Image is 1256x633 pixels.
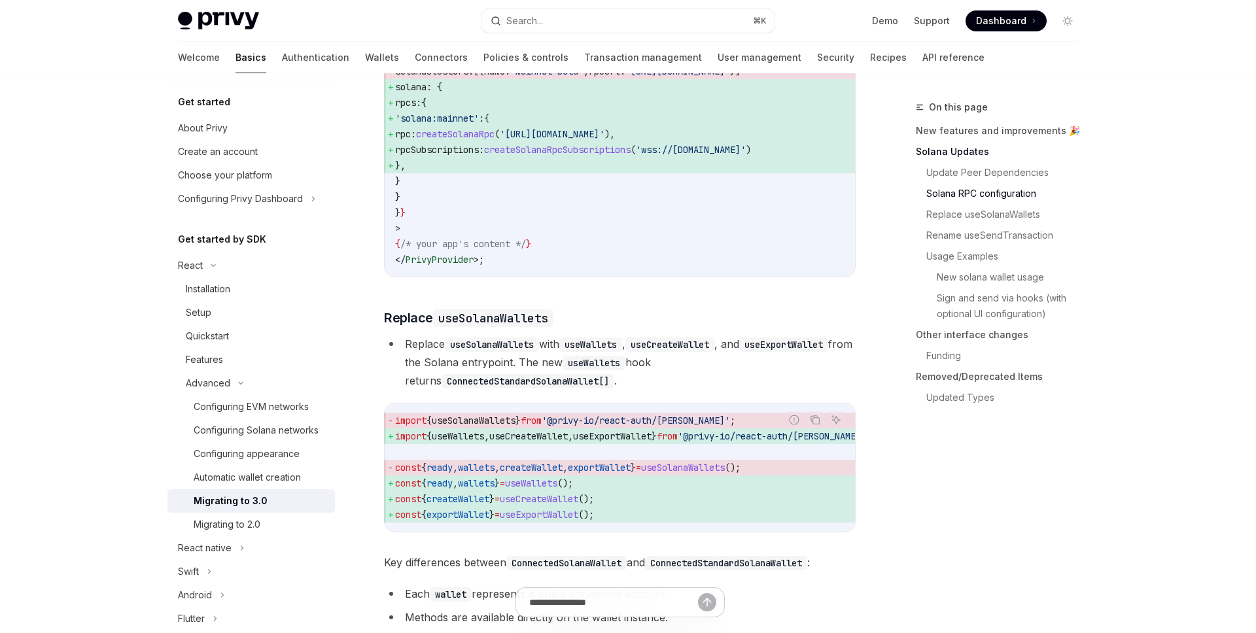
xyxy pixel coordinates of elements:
span: { [395,238,400,250]
span: { [421,493,427,505]
span: } [395,175,400,187]
code: ConnectedSolanaWallet [506,556,627,570]
span: '[URL][DOMAIN_NAME]' [500,128,604,140]
span: { [427,415,432,426]
span: useCreateWallet [489,430,568,442]
a: Wallets [365,42,399,73]
button: Copy the contents from the code block [807,411,824,428]
span: ; [730,415,735,426]
div: Swift [178,564,199,579]
span: { [421,97,427,109]
a: Replace useSolanaWallets [926,204,1089,225]
span: } [652,430,657,442]
span: = [495,493,500,505]
div: Migrating to 3.0 [194,493,268,509]
a: Connectors [415,42,468,73]
span: } [395,207,400,218]
code: useSolanaWallets [445,337,539,352]
span: solana [395,81,427,93]
button: Search...⌘K [481,9,775,33]
span: createSolanaRpc [416,128,495,140]
span: wallets [458,477,495,489]
span: useExportWallet [500,509,578,521]
span: (); [578,509,594,521]
a: User management [718,42,801,73]
code: useCreateWallet [625,337,714,352]
a: Policies & controls [483,42,568,73]
span: 'wss://[DOMAIN_NAME]' [636,144,746,156]
span: wallets [458,462,495,473]
span: , [453,462,458,473]
span: rpcSubscriptions: [395,144,484,156]
span: , [568,430,573,442]
a: Features [167,348,335,371]
a: Update Peer Dependencies [926,162,1089,183]
span: = [495,509,500,521]
a: Support [914,14,950,27]
div: React native [178,540,232,556]
code: ConnectedStandardSolanaWallet[] [442,374,614,388]
span: { [421,509,427,521]
span: = [636,462,641,473]
a: Solana RPC configuration [926,183,1089,204]
span: PrivyProvider [406,254,474,265]
span: } [495,477,500,489]
h5: Get started [178,94,230,110]
a: Configuring EVM networks [167,395,335,419]
span: import [395,430,427,442]
a: Funding [926,345,1089,366]
a: Other interface changes [916,324,1089,345]
span: On this page [929,99,988,115]
span: > [474,254,479,265]
code: useWallets [559,337,622,352]
span: = [500,477,505,489]
span: rpcs: [395,97,421,109]
button: Send message [698,593,716,611]
a: Rename useSendTransaction [926,225,1089,246]
span: , [495,462,500,473]
span: useWallets [432,430,484,442]
span: ) [746,144,751,156]
span: } [631,462,636,473]
a: Demo [872,14,898,27]
button: Ask AI [828,411,845,428]
div: Create an account [178,144,258,160]
a: Recipes [870,42,907,73]
a: Configuring appearance [167,442,335,466]
span: (); [725,462,741,473]
span: Dashboard [976,14,1026,27]
a: Basics [235,42,266,73]
span: '@privy-io/react-auth/[PERSON_NAME]' [542,415,730,426]
span: } [489,493,495,505]
span: ), [604,128,615,140]
span: , [484,430,489,442]
a: Setup [167,301,335,324]
span: ⌘ K [753,16,767,26]
span: : [479,112,484,124]
div: Configuring Privy Dashboard [178,191,303,207]
span: ( [631,144,636,156]
a: Usage Examples [926,246,1089,267]
a: Sign and send via hooks (with optional UI configuration) [937,288,1089,324]
span: ready [427,462,453,473]
a: Updated Types [926,387,1089,408]
span: }, [395,160,406,171]
span: > [395,222,400,234]
span: Key differences between and : [384,553,856,572]
button: Report incorrect code [786,411,803,428]
a: Security [817,42,854,73]
div: Automatic wallet creation [194,470,301,485]
span: ready [427,477,453,489]
a: About Privy [167,116,335,140]
a: Welcome [178,42,220,73]
button: Toggle dark mode [1057,10,1078,31]
span: exportWallet [427,509,489,521]
div: Features [186,352,223,368]
a: Quickstart [167,324,335,348]
div: Setup [186,305,211,320]
span: ; [479,254,484,265]
span: const [395,509,421,521]
a: Transaction management [584,42,702,73]
a: API reference [922,42,985,73]
div: About Privy [178,120,228,136]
